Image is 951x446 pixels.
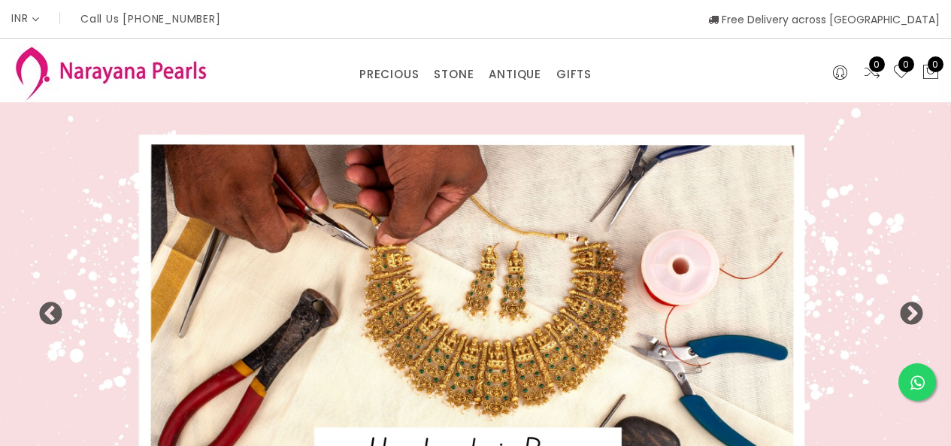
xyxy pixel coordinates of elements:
[556,63,592,86] a: GIFTS
[869,56,885,72] span: 0
[359,63,419,86] a: PRECIOUS
[708,12,940,27] span: Free Delivery across [GEOGRAPHIC_DATA]
[928,56,943,72] span: 0
[892,63,910,83] a: 0
[434,63,474,86] a: STONE
[898,56,914,72] span: 0
[38,302,53,317] button: Previous
[922,63,940,83] button: 0
[80,14,221,24] p: Call Us [PHONE_NUMBER]
[489,63,541,86] a: ANTIQUE
[898,302,913,317] button: Next
[863,63,881,83] a: 0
